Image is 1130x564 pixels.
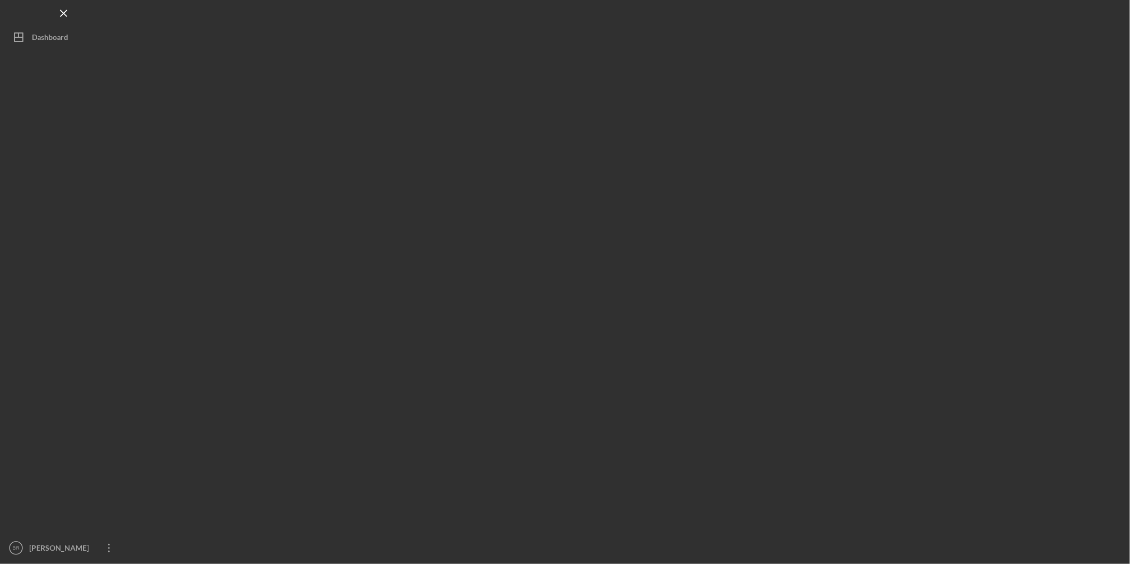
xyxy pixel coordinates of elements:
[5,537,122,559] button: BR[PERSON_NAME]
[27,537,96,561] div: [PERSON_NAME]
[5,27,122,48] button: Dashboard
[12,545,19,551] text: BR
[32,27,68,51] div: Dashboard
